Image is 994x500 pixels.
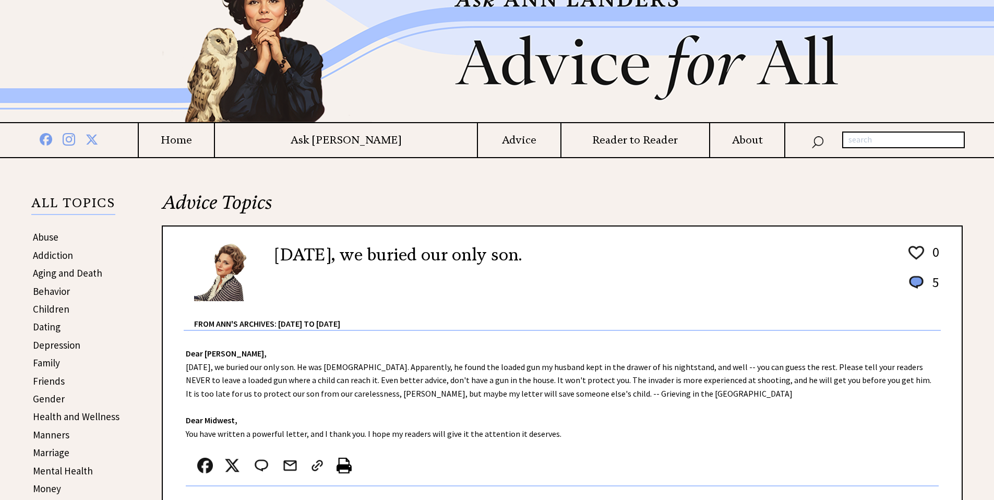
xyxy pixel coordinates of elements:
[33,285,70,297] a: Behavior
[907,274,926,291] img: message_round%201.png
[337,458,352,473] img: printer%20icon.png
[842,132,965,148] input: search
[86,132,98,146] img: x%20blue.png
[33,303,69,315] a: Children
[33,231,58,243] a: Abuse
[907,244,926,262] img: heart_outline%201.png
[224,458,240,473] img: x_small.png
[215,134,477,147] a: Ask [PERSON_NAME]
[33,465,93,477] a: Mental Health
[63,131,75,146] img: instagram%20blue.png
[282,458,298,473] img: mail.png
[253,458,270,473] img: message_round%202.png
[478,134,560,147] a: Advice
[186,415,237,425] strong: Dear Midwest,
[811,134,824,149] img: search_nav.png
[33,446,69,459] a: Marriage
[33,356,60,369] a: Family
[33,410,119,423] a: Health and Wellness
[194,242,259,301] img: Ann6%20v2%20small.png
[309,458,325,473] img: link_02.png
[927,243,940,272] td: 0
[31,197,115,215] p: ALL TOPICS
[33,339,80,351] a: Depression
[927,273,940,301] td: 5
[33,375,65,387] a: Friends
[275,242,522,267] h2: [DATE], we buried our only son.
[40,131,52,146] img: facebook%20blue.png
[33,428,69,441] a: Manners
[33,249,73,261] a: Addiction
[33,482,61,495] a: Money
[139,134,214,147] a: Home
[710,134,784,147] a: About
[186,348,267,359] strong: Dear [PERSON_NAME],
[197,458,213,473] img: facebook.png
[561,134,710,147] a: Reader to Reader
[33,392,65,405] a: Gender
[194,302,941,330] div: From Ann's Archives: [DATE] to [DATE]
[33,320,61,333] a: Dating
[162,190,963,225] h2: Advice Topics
[33,267,102,279] a: Aging and Death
